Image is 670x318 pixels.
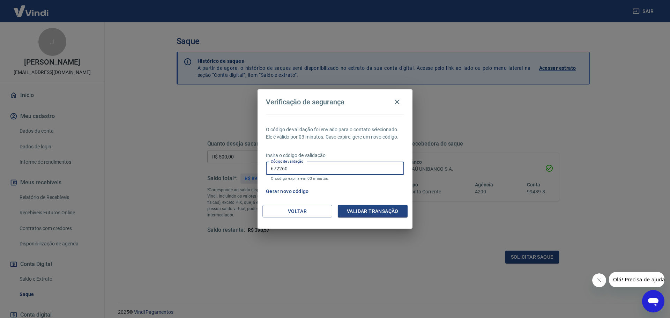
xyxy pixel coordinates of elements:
button: Voltar [262,205,332,218]
label: Código de validação [271,159,303,164]
button: Validar transação [338,205,408,218]
button: Gerar novo código [263,185,312,198]
span: Olá! Precisa de ajuda? [4,5,59,10]
iframe: Fechar mensagem [592,273,606,287]
p: Insira o código de validação [266,152,404,159]
h4: Verificação de segurança [266,98,344,106]
p: O código expira em 03 minutos. [271,176,399,181]
iframe: Mensagem da empresa [609,272,664,287]
p: O código de validação foi enviado para o contato selecionado. Ele é válido por 03 minutos. Caso e... [266,126,404,141]
iframe: Botão para abrir a janela de mensagens [642,290,664,312]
